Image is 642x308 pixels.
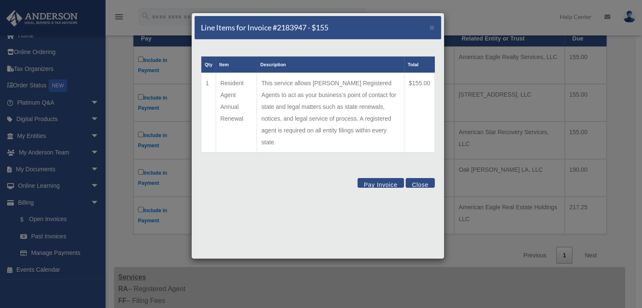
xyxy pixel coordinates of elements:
span: × [429,22,435,32]
h5: Line Items for Invoice #2183947 - $155 [201,22,328,33]
th: Description [257,57,404,73]
td: Resident Agent Annual Renewal [216,73,257,153]
td: 1 [201,73,216,153]
button: Close [429,23,435,32]
th: Item [216,57,257,73]
th: Qty [201,57,216,73]
th: Total [404,57,435,73]
td: $155.00 [404,73,435,153]
button: Pay Invoice [358,178,404,188]
button: Close [406,178,435,188]
td: This service allows [PERSON_NAME] Registered Agents to act as your business's point of contact fo... [257,73,404,153]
